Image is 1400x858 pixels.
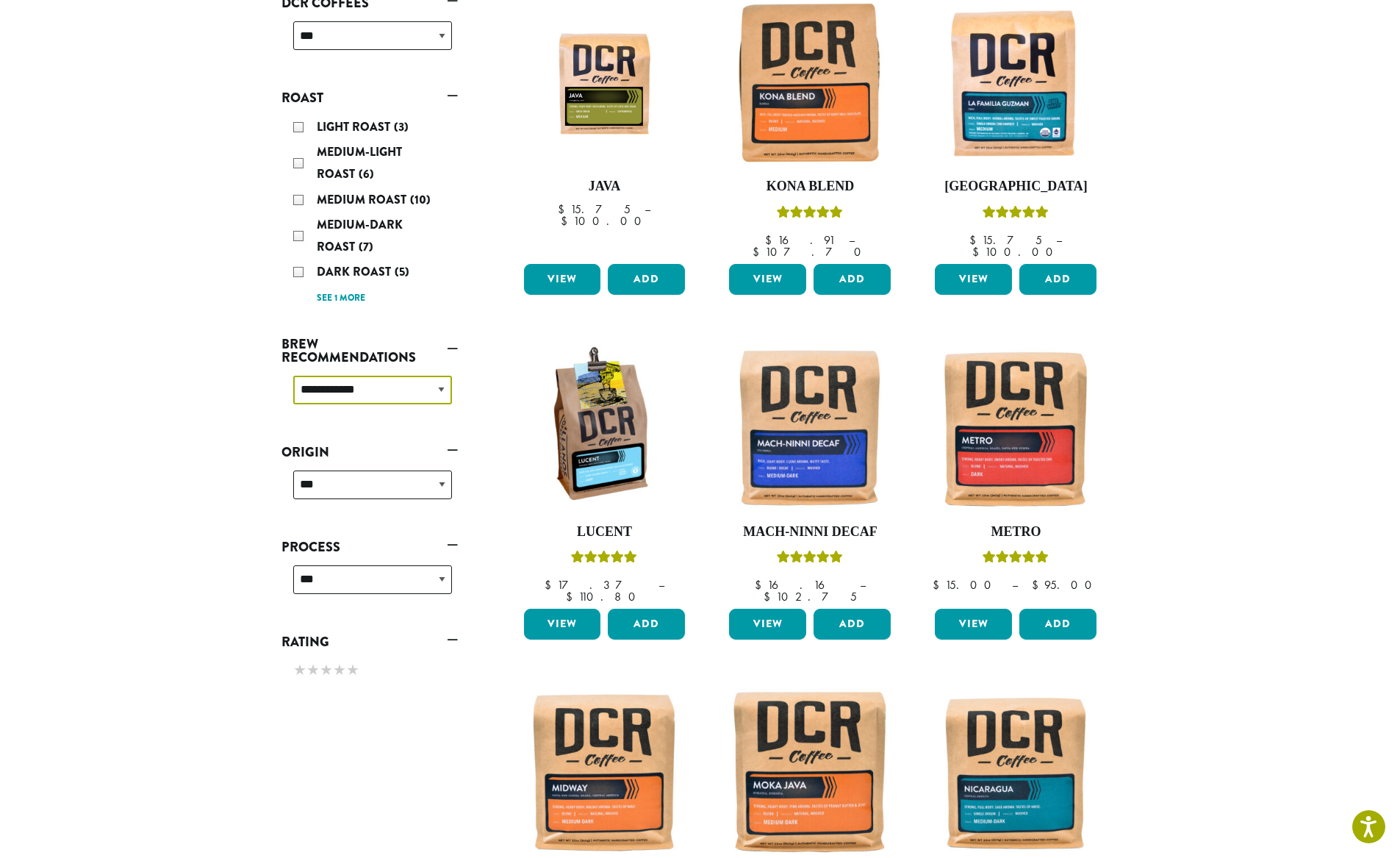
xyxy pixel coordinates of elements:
span: $ [1032,577,1044,593]
bdi: 107.70 [753,244,868,260]
span: (10) [410,191,431,208]
a: Origin [281,440,458,465]
span: $ [764,589,776,604]
h4: [GEOGRAPHIC_DATA] [931,179,1100,195]
img: Moka-Java-12oz-300x300.jpg [725,688,894,857]
span: Medium-Light Roast [317,143,402,182]
span: $ [755,577,767,593]
bdi: 95.00 [1032,577,1099,593]
span: ★ [293,659,306,681]
h4: Metro [931,524,1100,540]
a: LucentRated 5.00 out of 5 [520,343,689,604]
bdi: 100.00 [972,244,1060,260]
bdi: 15.75 [558,201,631,217]
img: Nicaragua-12oz-300x300.jpg [931,688,1100,857]
div: Roast [281,110,458,314]
div: Process [281,560,458,612]
div: Origin [281,465,458,517]
bdi: 102.75 [764,589,857,604]
span: (7) [359,238,373,255]
bdi: 15.00 [933,577,998,593]
a: View [729,264,806,295]
bdi: 16.16 [755,577,846,593]
span: – [1012,577,1018,593]
h4: Java [520,179,689,195]
span: ★ [306,659,320,681]
a: See 1 more [317,291,365,306]
span: ★ [333,659,346,681]
a: View [729,609,806,640]
div: Rated 5.00 out of 5 [571,548,637,571]
a: View [935,264,1012,295]
span: ★ [320,659,333,681]
span: $ [558,201,570,217]
span: $ [972,244,985,260]
div: Rated 5.00 out of 5 [983,548,1049,571]
span: Dark Roast [317,263,395,280]
span: $ [969,232,982,248]
span: – [860,577,866,593]
span: $ [765,232,778,248]
bdi: 100.00 [561,213,648,229]
a: View [524,609,601,640]
span: (3) [394,118,409,135]
div: Rating [281,654,458,688]
img: Midway-12oz-300x300.jpg [520,688,689,857]
button: Add [608,609,685,640]
a: View [524,264,601,295]
a: View [935,609,1012,640]
span: $ [933,577,945,593]
div: Rated 4.83 out of 5 [983,204,1049,226]
a: Rating [281,629,458,654]
button: Add [814,609,891,640]
span: – [645,201,650,217]
h4: Mach-Ninni Decaf [725,524,894,540]
span: Light Roast [317,118,394,135]
h4: Lucent [520,524,689,540]
span: (6) [359,165,374,182]
a: Brew Recommendations [281,332,458,370]
span: $ [753,244,765,260]
span: $ [545,577,557,593]
span: ★ [346,659,359,681]
button: Add [1019,609,1096,640]
h4: Kona Blend [725,179,894,195]
div: DCR Coffees [281,15,458,68]
span: – [1056,232,1062,248]
div: Rated 5.00 out of 5 [777,548,843,571]
a: Process [281,535,458,560]
div: Rated 5.00 out of 5 [777,204,843,226]
img: Mach-Ninni-Decaf-12oz-300x300.jpg [725,343,894,512]
span: Medium-Dark Roast [317,216,403,255]
a: MetroRated 5.00 out of 5 [931,343,1100,604]
button: Add [608,264,685,295]
div: Brew Recommendations [281,370,458,422]
button: Add [1019,264,1096,295]
bdi: 16.91 [765,232,835,248]
img: Metro-12oz-300x300.jpg [931,343,1100,512]
span: – [658,577,664,593]
span: Medium Roast [317,191,410,208]
button: Add [814,264,891,295]
a: Roast [281,85,458,110]
bdi: 110.80 [566,589,642,604]
span: (5) [395,263,409,280]
a: Mach-Ninni DecafRated 5.00 out of 5 [725,343,894,604]
span: $ [561,213,573,229]
bdi: 17.37 [545,577,645,593]
span: – [849,232,855,248]
span: $ [566,589,578,604]
img: DCRCoffee_DL_Bag_Lucent_2019_updated-300x300.jpg [520,343,689,512]
bdi: 15.75 [969,232,1042,248]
